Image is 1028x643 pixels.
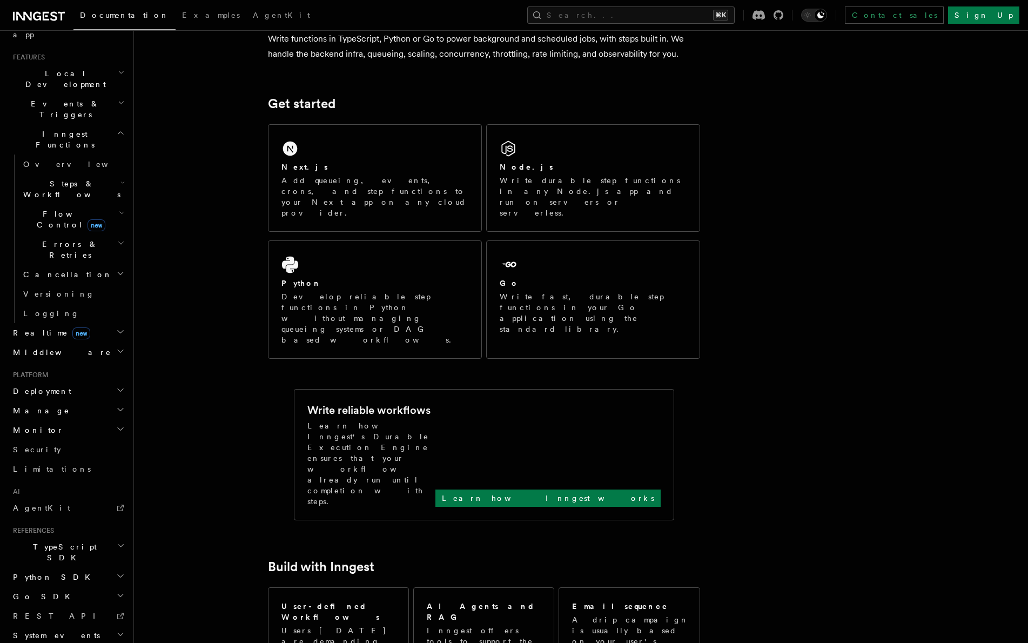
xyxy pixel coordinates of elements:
button: Inngest Functions [9,124,127,155]
button: Flow Controlnew [19,204,127,235]
span: Flow Control [19,209,119,230]
h2: User-defined Workflows [281,601,395,622]
a: Limitations [9,459,127,479]
h2: Node.js [500,162,553,172]
span: Features [9,53,45,62]
span: Local Development [9,68,118,90]
kbd: ⌘K [713,10,728,21]
button: Steps & Workflows [19,174,127,204]
p: Learn how Inngest works [442,493,654,504]
span: TypeScript SDK [9,541,117,563]
h2: Write reliable workflows [307,403,431,418]
span: References [9,526,54,535]
span: Platform [9,371,49,379]
button: Manage [9,401,127,420]
span: Limitations [13,465,91,473]
a: AgentKit [246,3,317,29]
span: Steps & Workflows [19,178,120,200]
div: Inngest Functions [9,155,127,323]
button: Cancellation [19,265,127,284]
span: new [88,219,105,231]
span: Errors & Retries [19,239,117,260]
a: Get started [268,96,335,111]
a: Node.jsWrite durable step functions in any Node.js app and run on servers or serverless. [486,124,700,232]
span: AgentKit [253,11,310,19]
a: Contact sales [845,6,944,24]
button: Middleware [9,343,127,362]
button: Monitor [9,420,127,440]
span: Python SDK [9,572,97,582]
a: Versioning [19,284,127,304]
h2: Email sequence [572,601,668,612]
h2: Python [281,278,321,289]
a: Security [9,440,127,459]
a: Logging [19,304,127,323]
span: Go SDK [9,591,77,602]
p: Write functions in TypeScript, Python or Go to power background and scheduled jobs, with steps bu... [268,31,700,62]
span: Cancellation [19,269,112,280]
p: Learn how Inngest's Durable Execution Engine ensures that your workflow already run until complet... [307,420,435,507]
a: Sign Up [948,6,1019,24]
p: Develop reliable step functions in Python without managing queueing systems or DAG based workflows. [281,291,468,345]
span: Monitor [9,425,64,436]
a: AgentKit [9,498,127,518]
h2: Go [500,278,519,289]
span: new [72,327,90,339]
span: Overview [23,160,135,169]
p: Write fast, durable step functions in your Go application using the standard library. [500,291,687,334]
a: Examples [176,3,246,29]
button: Local Development [9,64,127,94]
button: Errors & Retries [19,235,127,265]
a: REST API [9,606,127,626]
h2: AI Agents and RAG [427,601,542,622]
span: AI [9,487,20,496]
a: Learn how Inngest works [435,490,661,507]
a: Overview [19,155,127,174]
span: Security [13,445,61,454]
a: Next.jsAdd queueing, events, crons, and step functions to your Next app on any cloud provider. [268,124,482,232]
a: PythonDevelop reliable step functions in Python without managing queueing systems or DAG based wo... [268,240,482,359]
span: Events & Triggers [9,98,118,120]
span: Versioning [23,290,95,298]
button: Events & Triggers [9,94,127,124]
span: AgentKit [13,504,70,512]
span: REST API [13,612,105,620]
button: Realtimenew [9,323,127,343]
span: Middleware [9,347,111,358]
button: Toggle dark mode [801,9,827,22]
span: Examples [182,11,240,19]
button: Python SDK [9,567,127,587]
a: Documentation [73,3,176,30]
a: Build with Inngest [268,559,374,574]
span: Logging [23,309,79,318]
button: Go SDK [9,587,127,606]
button: TypeScript SDK [9,537,127,567]
span: Inngest Functions [9,129,117,150]
a: GoWrite fast, durable step functions in your Go application using the standard library. [486,240,700,359]
span: System events [9,630,100,641]
span: Deployment [9,386,71,397]
p: Add queueing, events, crons, and step functions to your Next app on any cloud provider. [281,175,468,218]
h2: Next.js [281,162,328,172]
button: Deployment [9,381,127,401]
button: Search...⌘K [527,6,735,24]
span: Manage [9,405,70,416]
span: Realtime [9,327,90,338]
span: Documentation [80,11,169,19]
p: Write durable step functions in any Node.js app and run on servers or serverless. [500,175,687,218]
